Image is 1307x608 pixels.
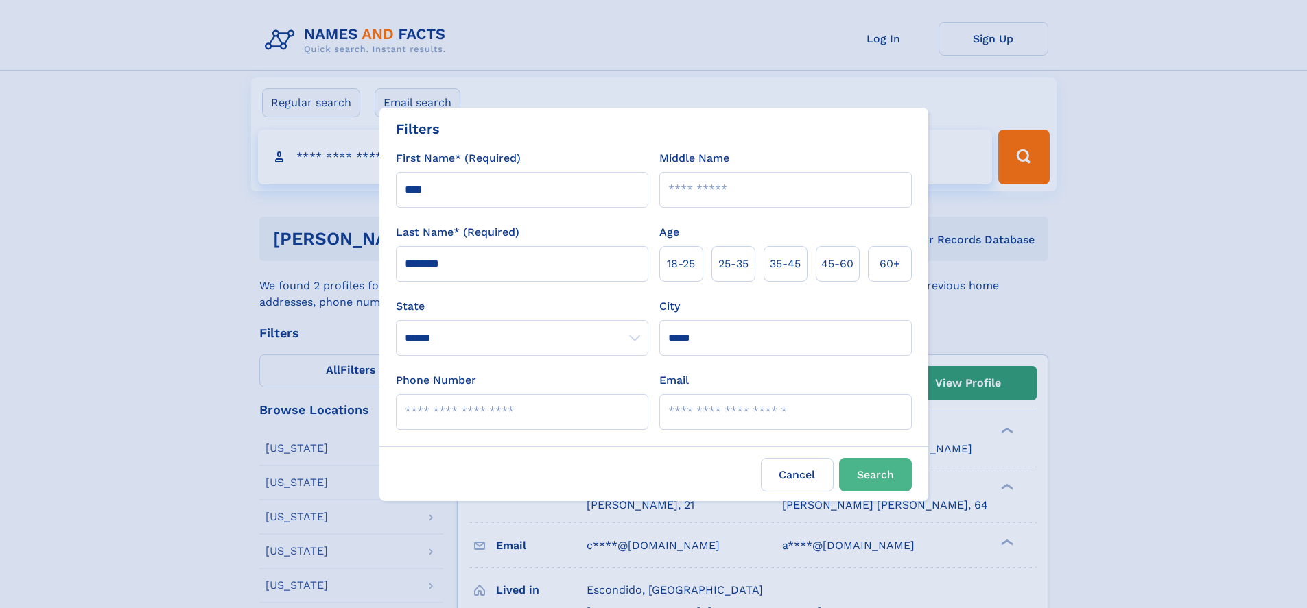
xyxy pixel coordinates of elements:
[659,150,729,167] label: Middle Name
[659,298,680,315] label: City
[396,224,519,241] label: Last Name* (Required)
[839,458,912,491] button: Search
[718,256,749,272] span: 25‑35
[761,458,834,491] label: Cancel
[396,119,440,139] div: Filters
[770,256,801,272] span: 35‑45
[396,372,476,389] label: Phone Number
[821,256,853,272] span: 45‑60
[396,298,648,315] label: State
[667,256,695,272] span: 18‑25
[880,256,900,272] span: 60+
[659,224,679,241] label: Age
[659,372,689,389] label: Email
[396,150,521,167] label: First Name* (Required)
